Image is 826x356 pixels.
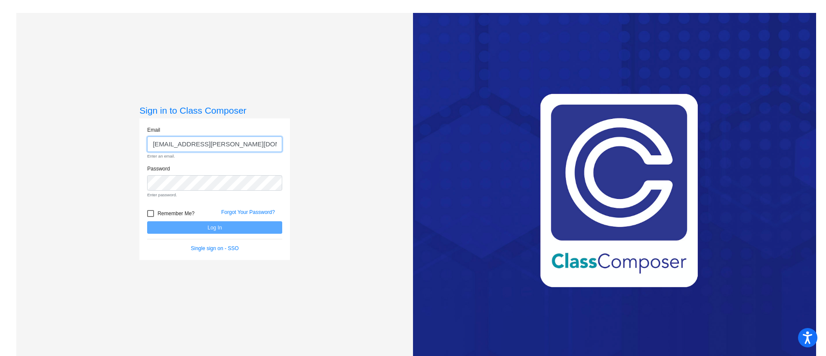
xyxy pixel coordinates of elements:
a: Forgot Your Password? [221,209,275,215]
label: Password [147,165,170,173]
small: Enter password. [147,192,282,198]
button: Log In [147,221,282,234]
label: Email [147,126,160,134]
h3: Sign in to Class Composer [139,105,290,116]
span: Remember Me? [157,208,194,219]
a: Single sign on - SSO [191,245,239,251]
small: Enter an email. [147,153,282,159]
